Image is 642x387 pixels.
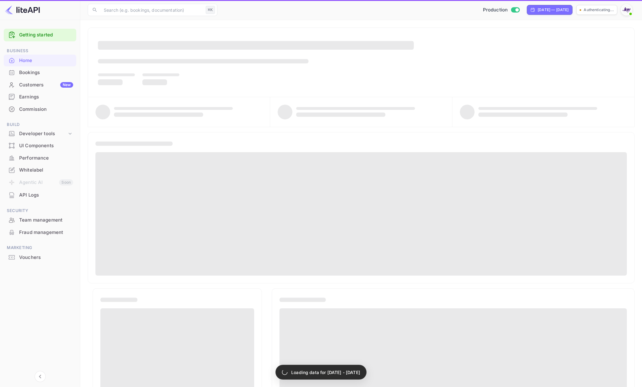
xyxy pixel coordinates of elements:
div: Click to change the date range period [527,5,573,15]
span: Build [4,121,76,128]
a: Vouchers [4,252,76,263]
a: Commission [4,103,76,115]
div: Vouchers [4,252,76,264]
a: Team management [4,214,76,226]
div: Developer tools [19,130,67,137]
div: Earnings [19,94,73,101]
div: Customers [19,81,73,89]
span: Marketing [4,244,76,251]
a: Bookings [4,67,76,78]
div: Developer tools [4,128,76,139]
div: New [60,82,73,88]
div: CustomersNew [4,79,76,91]
p: Authenticating... [584,7,614,13]
a: Earnings [4,91,76,102]
div: Earnings [4,91,76,103]
button: Collapse navigation [35,371,46,382]
a: Fraud management [4,227,76,238]
a: CustomersNew [4,79,76,90]
div: Bookings [19,69,73,76]
span: Security [4,207,76,214]
div: Home [4,55,76,67]
div: Fraud management [4,227,76,239]
div: Team management [19,217,73,224]
img: LiteAPI logo [5,5,40,15]
span: Production [483,6,508,14]
div: Home [19,57,73,64]
div: Bookings [4,67,76,79]
div: Whitelabel [19,167,73,174]
img: With Joy [622,5,632,15]
div: UI Components [4,140,76,152]
a: Whitelabel [4,164,76,176]
input: Search (e.g. bookings, documentation) [100,4,203,16]
p: Loading data for [DATE] - [DATE] [291,369,360,376]
div: Commission [19,106,73,113]
div: Vouchers [19,254,73,261]
a: UI Components [4,140,76,151]
a: API Logs [4,189,76,201]
div: API Logs [19,192,73,199]
div: [DATE] — [DATE] [538,7,569,13]
a: Home [4,55,76,66]
a: Getting started [19,31,73,39]
div: Switch to Sandbox mode [480,6,522,14]
div: Getting started [4,29,76,41]
a: Performance [4,152,76,164]
div: Performance [19,155,73,162]
div: Fraud management [19,229,73,236]
span: Business [4,48,76,54]
div: UI Components [19,142,73,149]
div: ⌘K [206,6,215,14]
